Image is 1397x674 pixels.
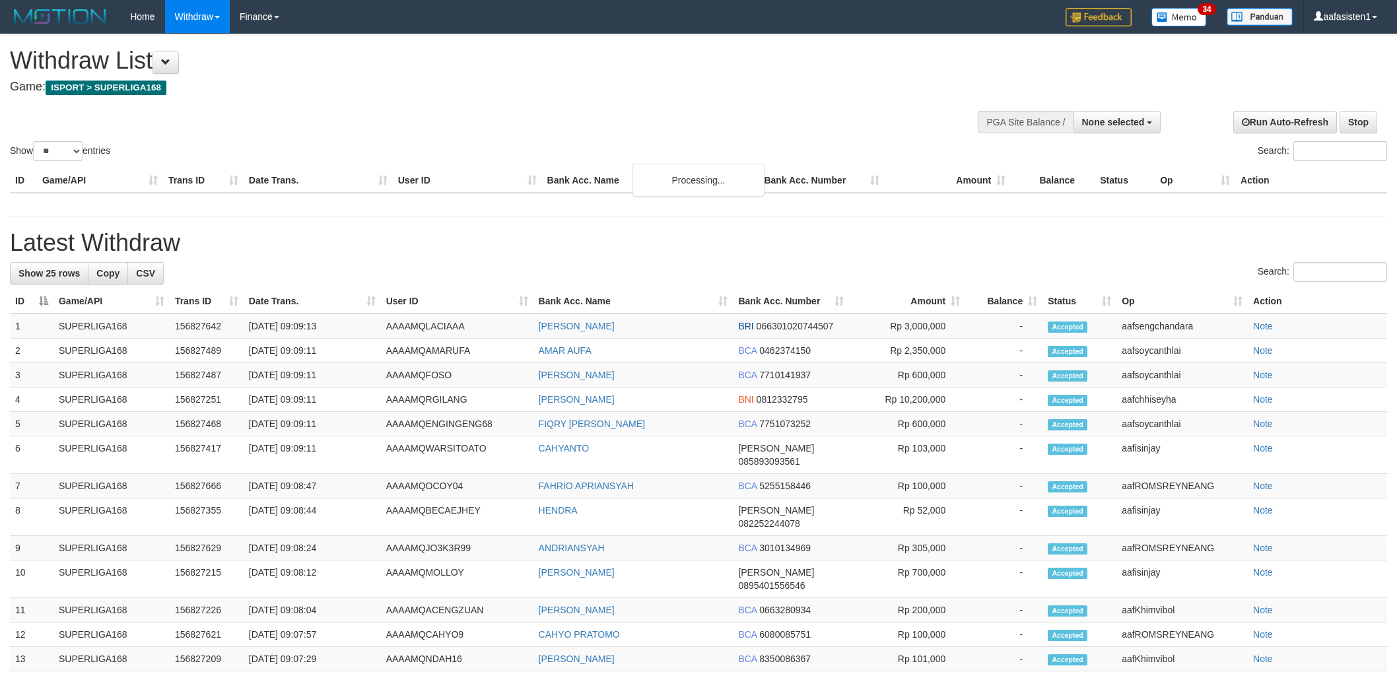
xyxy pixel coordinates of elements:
a: CSV [127,262,164,285]
span: Copy 0812332795 to clipboard [757,394,808,405]
select: Showentries [33,141,83,161]
span: BRI [738,321,753,331]
td: SUPERLIGA168 [53,436,170,474]
span: [PERSON_NAME] [738,505,814,516]
h1: Latest Withdraw [10,230,1387,256]
th: Amount: activate to sort column ascending [849,289,965,314]
td: AAAAMQRGILANG [381,388,533,412]
td: 156827666 [170,474,244,498]
td: 4 [10,388,53,412]
a: Note [1253,345,1273,356]
td: aafROMSREYNEANG [1116,474,1248,498]
th: Status: activate to sort column ascending [1042,289,1116,314]
td: 5 [10,412,53,436]
td: aafKhimvibol [1116,647,1248,671]
td: Rp 103,000 [849,436,965,474]
a: Note [1253,567,1273,578]
a: Note [1253,370,1273,380]
th: Op: activate to sort column ascending [1116,289,1248,314]
button: None selected [1073,111,1161,133]
td: Rp 700,000 [849,560,965,598]
a: [PERSON_NAME] [539,654,615,664]
label: Search: [1258,141,1387,161]
th: Balance: activate to sort column ascending [965,289,1042,314]
td: SUPERLIGA168 [53,623,170,647]
td: SUPERLIGA168 [53,474,170,498]
img: Feedback.jpg [1066,8,1132,26]
td: Rp 600,000 [849,363,965,388]
td: 11 [10,598,53,623]
td: aafsoycanthlai [1116,363,1248,388]
a: Note [1253,654,1273,664]
td: - [965,536,1042,560]
td: AAAAMQOCOY04 [381,474,533,498]
a: Note [1253,605,1273,615]
td: 156827487 [170,363,244,388]
td: Rp 100,000 [849,623,965,647]
td: 156827468 [170,412,244,436]
span: BCA [738,629,757,640]
td: aafisinjay [1116,560,1248,598]
span: Copy 3010134969 to clipboard [759,543,811,553]
th: Balance [1011,168,1095,193]
td: 12 [10,623,53,647]
th: Bank Acc. Name: activate to sort column ascending [533,289,733,314]
a: Note [1253,443,1273,454]
a: ANDRIANSYAH [539,543,605,553]
span: BCA [738,481,757,491]
label: Show entries [10,141,110,161]
td: AAAAMQBECAEJHEY [381,498,533,536]
td: [DATE] 09:09:11 [244,388,381,412]
span: Accepted [1048,346,1087,357]
span: Copy 5255158446 to clipboard [759,481,811,491]
span: Copy 6080085751 to clipboard [759,629,811,640]
span: Copy [96,268,119,279]
a: Note [1253,543,1273,553]
img: MOTION_logo.png [10,7,110,26]
td: aafsoycanthlai [1116,339,1248,363]
td: 8 [10,498,53,536]
th: Action [1235,168,1387,193]
a: CAHYANTO [539,443,590,454]
span: BCA [738,654,757,664]
a: [PERSON_NAME] [539,321,615,331]
td: 1 [10,314,53,339]
span: Accepted [1048,568,1087,579]
td: AAAAMQWARSITOATO [381,436,533,474]
span: Copy 8350086367 to clipboard [759,654,811,664]
div: PGA Site Balance / [978,111,1073,133]
a: Note [1253,481,1273,491]
td: AAAAMQACENGZUAN [381,598,533,623]
a: [PERSON_NAME] [539,567,615,578]
td: - [965,388,1042,412]
th: Status [1095,168,1155,193]
span: ISPORT > SUPERLIGA168 [46,81,166,95]
span: BCA [738,345,757,356]
a: Note [1253,321,1273,331]
span: Copy 082252244078 to clipboard [738,518,800,529]
span: Accepted [1048,395,1087,406]
span: Accepted [1048,444,1087,455]
th: Trans ID: activate to sort column ascending [170,289,244,314]
td: - [965,339,1042,363]
td: 156827621 [170,623,244,647]
td: SUPERLIGA168 [53,412,170,436]
td: [DATE] 09:08:04 [244,598,381,623]
td: [DATE] 09:09:11 [244,363,381,388]
th: Amount [885,168,1011,193]
a: FIQRY [PERSON_NAME] [539,419,645,429]
h1: Withdraw List [10,48,918,74]
td: - [965,623,1042,647]
th: Trans ID [163,168,244,193]
td: aafisinjay [1116,436,1248,474]
td: SUPERLIGA168 [53,598,170,623]
td: - [965,598,1042,623]
span: Accepted [1048,506,1087,517]
td: Rp 10,200,000 [849,388,965,412]
th: User ID: activate to sort column ascending [381,289,533,314]
td: SUPERLIGA168 [53,363,170,388]
span: Accepted [1048,419,1087,430]
td: 156827226 [170,598,244,623]
th: Bank Acc. Name [542,168,759,193]
th: Bank Acc. Number: activate to sort column ascending [733,289,849,314]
